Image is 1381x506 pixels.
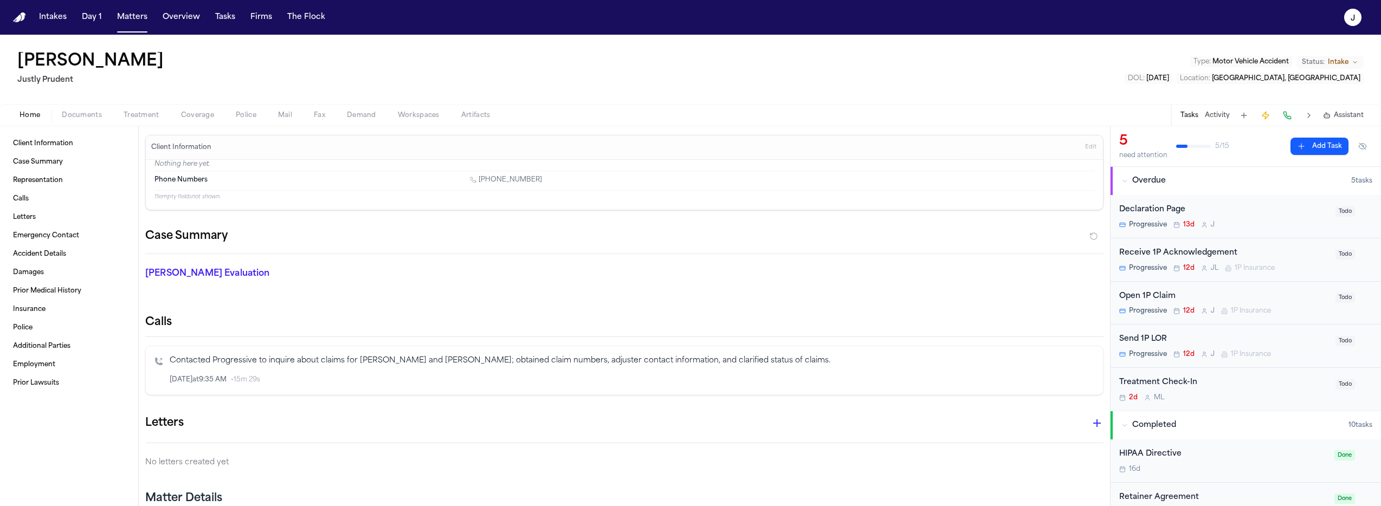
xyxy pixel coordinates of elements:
[1129,220,1167,229] span: Progressive
[181,111,214,120] span: Coverage
[13,12,26,23] img: Finch Logo
[154,193,1094,201] p: 11 empty fields not shown.
[9,264,130,281] a: Damages
[1334,111,1364,120] span: Assistant
[9,245,130,263] a: Accident Details
[314,111,325,120] span: Fax
[170,355,1094,367] p: Contacted Progressive to inquire about claims for [PERSON_NAME] and [PERSON_NAME]; obtained claim...
[1111,325,1381,368] div: Open task: Send 1P LOR
[1190,56,1292,67] button: Edit Type: Motor Vehicle Accident
[347,111,376,120] span: Demand
[35,8,71,27] button: Intakes
[145,267,456,280] p: [PERSON_NAME] Evaluation
[1119,151,1167,160] div: need attention
[231,375,260,384] span: • 15m 29s
[1129,264,1167,273] span: Progressive
[278,111,292,120] span: Mail
[13,12,26,23] a: Home
[1111,411,1381,439] button: Completed10tasks
[1211,307,1215,315] span: J
[1353,138,1372,155] button: Hide completed tasks (⌘⇧H)
[470,176,542,184] a: Call 1 (484) 866-6760
[1215,142,1229,151] span: 5 / 15
[1154,393,1164,402] span: M L
[461,111,491,120] span: Artifacts
[283,8,330,27] button: The Flock
[1129,307,1167,315] span: Progressive
[246,8,276,27] button: Firms
[1235,264,1275,273] span: 1P Insurance
[154,160,1094,171] p: Nothing here yet.
[124,111,159,120] span: Treatment
[145,315,1103,330] h2: Calls
[9,282,130,300] a: Prior Medical History
[1334,450,1355,460] span: Done
[1334,494,1355,504] span: Done
[1132,176,1166,186] span: Overdue
[1125,73,1172,84] button: Edit DOL: 2025-04-30
[1183,307,1195,315] span: 12d
[154,176,208,184] span: Phone Numbers
[1119,377,1329,389] div: Treatment Check-In
[17,52,164,72] button: Edit matter name
[9,374,130,392] a: Prior Lawsuits
[1231,350,1271,359] span: 1P Insurance
[1205,111,1230,120] button: Activity
[1129,393,1138,402] span: 2d
[1323,111,1364,120] button: Assistant
[1111,439,1381,483] div: Open task: HIPAA Directive
[1180,111,1198,120] button: Tasks
[1119,204,1329,216] div: Declaration Page
[9,319,130,336] a: Police
[1335,336,1355,346] span: Todo
[17,52,164,72] h1: [PERSON_NAME]
[1211,350,1215,359] span: J
[1335,379,1355,390] span: Todo
[1085,144,1096,151] span: Edit
[1129,465,1140,473] span: 16d
[62,111,102,120] span: Documents
[1119,247,1329,260] div: Receive 1P Acknowledgement
[1183,350,1195,359] span: 12d
[113,8,152,27] a: Matters
[1146,75,1169,82] span: [DATE]
[1180,75,1210,82] span: Location :
[145,414,184,432] h1: Letters
[1211,220,1215,229] span: J
[1296,56,1364,69] button: Change status from Intake
[149,143,214,152] h3: Client Information
[1335,293,1355,303] span: Todo
[78,8,106,27] a: Day 1
[1132,420,1176,431] span: Completed
[1129,350,1167,359] span: Progressive
[398,111,440,120] span: Workspaces
[20,111,40,120] span: Home
[1119,448,1328,460] div: HIPAA Directive
[9,190,130,207] a: Calls
[9,227,130,244] a: Emergency Contact
[145,491,222,506] h2: Matter Details
[1119,333,1329,346] div: Send 1P LOR
[1348,421,1372,430] span: 10 task s
[1177,73,1364,84] button: Edit Location: Arlington, VA
[9,172,130,189] a: Representation
[1111,167,1381,195] button: Overdue5tasks
[1193,59,1211,65] span: Type :
[145,456,1103,469] p: No letters created yet
[9,135,130,152] a: Client Information
[1351,177,1372,185] span: 5 task s
[1212,59,1289,65] span: Motor Vehicle Accident
[158,8,204,27] button: Overview
[9,356,130,373] a: Employment
[1280,108,1295,123] button: Make a Call
[1231,307,1271,315] span: 1P Insurance
[1183,220,1195,229] span: 13d
[9,301,130,318] a: Insurance
[211,8,240,27] button: Tasks
[145,228,228,245] h2: Case Summary
[1211,264,1218,273] span: J L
